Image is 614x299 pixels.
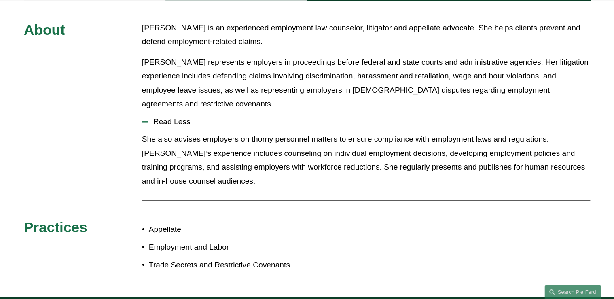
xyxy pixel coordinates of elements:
[142,55,590,111] p: [PERSON_NAME] represents employers in proceedings before federal and state courts and administrat...
[24,219,87,235] span: Practices
[142,132,590,194] div: Read Less
[544,285,601,299] a: Search this site
[142,132,590,188] p: She also advises employers on thorny personnel matters to ensure compliance with employment laws ...
[148,117,590,126] span: Read Less
[149,223,307,237] p: Appellate
[142,21,590,49] p: [PERSON_NAME] is an experienced employment law counselor, litigator and appellate advocate. She h...
[149,258,307,272] p: Trade Secrets and Restrictive Covenants
[142,111,590,132] button: Read Less
[24,22,65,38] span: About
[149,240,307,254] p: Employment and Labor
